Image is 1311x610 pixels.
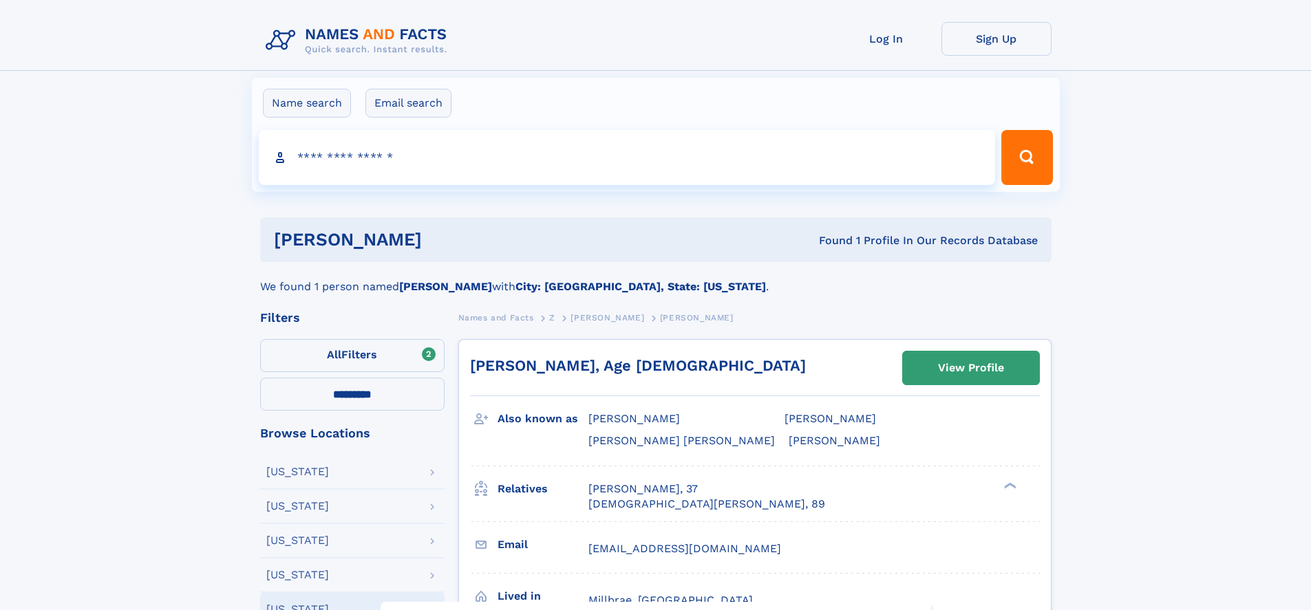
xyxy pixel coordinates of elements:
div: [US_STATE] [266,535,329,546]
h3: Relatives [498,477,588,501]
button: Search Button [1001,130,1052,185]
span: All [327,348,341,361]
div: ❯ [1001,481,1017,490]
h3: Lived in [498,585,588,608]
a: Z [549,309,555,326]
span: Millbrae, [GEOGRAPHIC_DATA] [588,593,753,607]
label: Filters [260,339,445,372]
div: [US_STATE] [266,501,329,512]
h3: Also known as [498,407,588,431]
a: Sign Up [941,22,1052,56]
a: [PERSON_NAME], 37 [588,481,698,497]
a: View Profile [903,351,1039,384]
a: Log In [831,22,941,56]
div: [US_STATE] [266,569,329,580]
span: [PERSON_NAME] [588,412,680,425]
a: Names and Facts [458,309,534,326]
div: Browse Locations [260,427,445,439]
span: [PERSON_NAME] [785,412,876,425]
span: Z [549,313,555,323]
a: [PERSON_NAME], Age [DEMOGRAPHIC_DATA] [470,357,806,374]
span: [PERSON_NAME] [660,313,734,323]
img: Logo Names and Facts [260,22,458,59]
div: [US_STATE] [266,466,329,477]
b: City: [GEOGRAPHIC_DATA], State: [US_STATE] [515,280,766,293]
span: [PERSON_NAME] [PERSON_NAME] [588,434,775,447]
div: We found 1 person named with . [260,262,1052,295]
b: [PERSON_NAME] [399,280,492,293]
span: [PERSON_NAME] [789,434,880,447]
label: Name search [263,89,351,118]
a: [PERSON_NAME] [571,309,644,326]
h1: [PERSON_NAME] [274,231,621,248]
label: Email search [365,89,451,118]
input: search input [259,130,996,185]
div: Filters [260,312,445,324]
h3: Email [498,533,588,556]
a: [DEMOGRAPHIC_DATA][PERSON_NAME], 89 [588,497,825,512]
span: [EMAIL_ADDRESS][DOMAIN_NAME] [588,542,781,555]
div: Found 1 Profile In Our Records Database [620,233,1038,248]
span: [PERSON_NAME] [571,313,644,323]
div: View Profile [938,352,1004,384]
